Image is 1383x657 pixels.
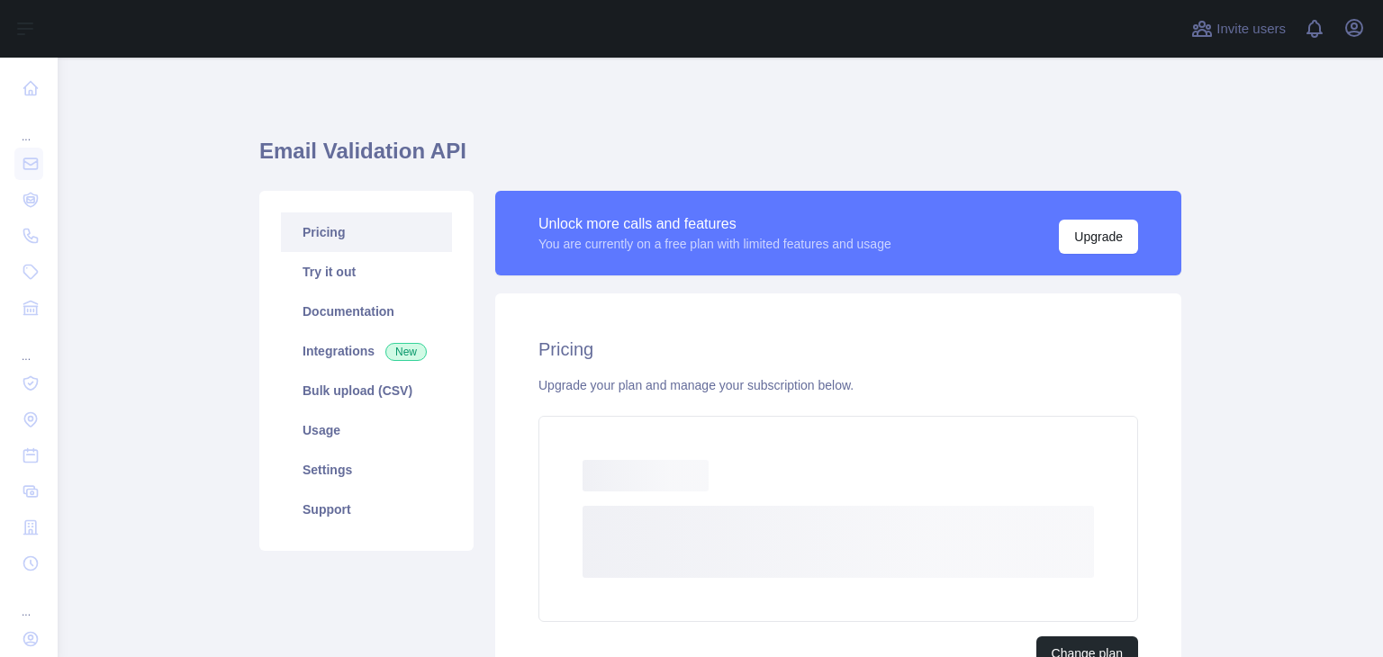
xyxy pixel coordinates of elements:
button: Upgrade [1059,220,1138,254]
a: Integrations New [281,331,452,371]
a: Pricing [281,212,452,252]
a: Documentation [281,292,452,331]
h2: Pricing [538,337,1138,362]
div: ... [14,108,43,144]
div: Upgrade your plan and manage your subscription below. [538,376,1138,394]
a: Bulk upload (CSV) [281,371,452,410]
div: ... [14,583,43,619]
span: Invite users [1216,19,1286,40]
span: New [385,343,427,361]
button: Invite users [1188,14,1289,43]
a: Try it out [281,252,452,292]
div: ... [14,328,43,364]
a: Settings [281,450,452,490]
div: Unlock more calls and features [538,213,891,235]
h1: Email Validation API [259,137,1181,180]
div: You are currently on a free plan with limited features and usage [538,235,891,253]
a: Support [281,490,452,529]
a: Usage [281,410,452,450]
